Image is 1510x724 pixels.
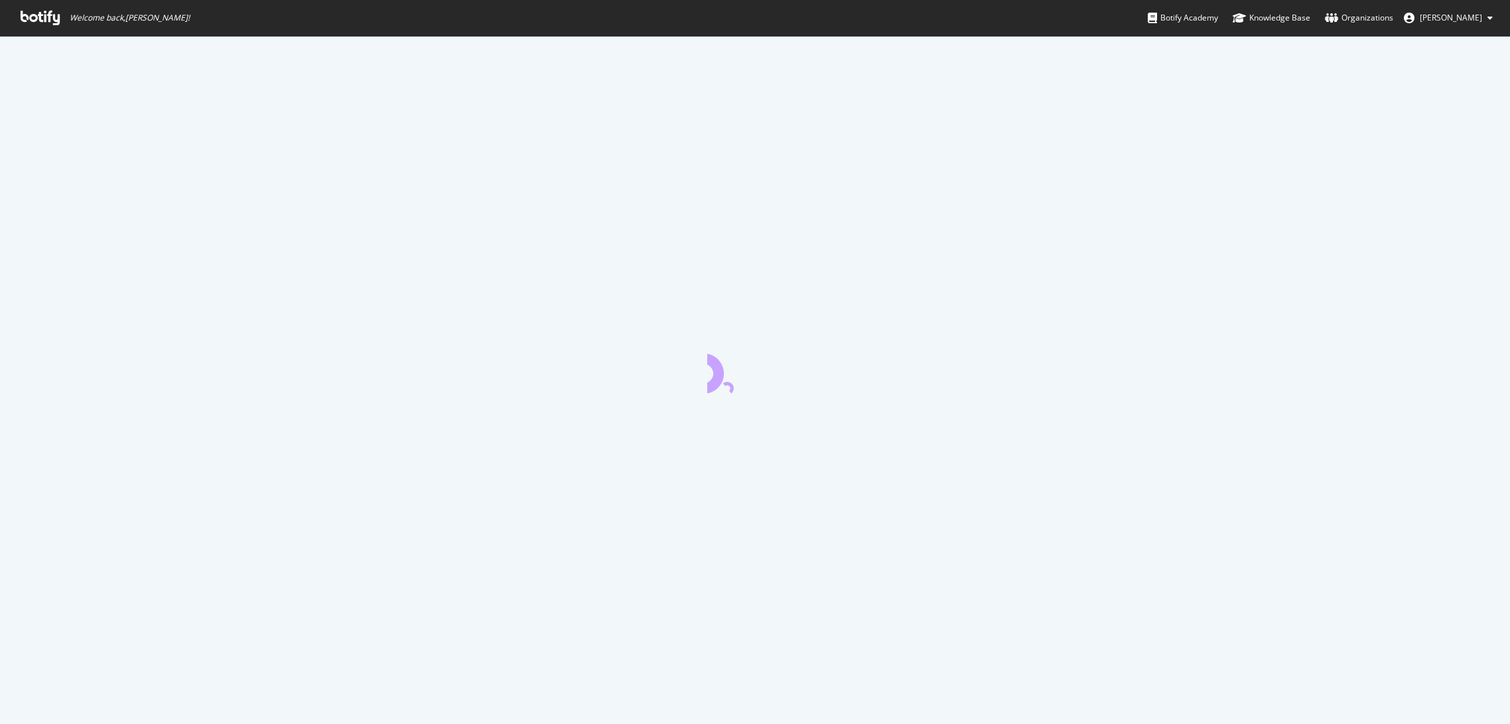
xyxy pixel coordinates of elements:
[707,345,803,393] div: animation
[1393,7,1503,29] button: [PERSON_NAME]
[70,13,190,23] span: Welcome back, [PERSON_NAME] !
[1325,11,1393,25] div: Organizations
[1233,11,1310,25] div: Knowledge Base
[1420,12,1482,23] span: Robin Baron
[1148,11,1218,25] div: Botify Academy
